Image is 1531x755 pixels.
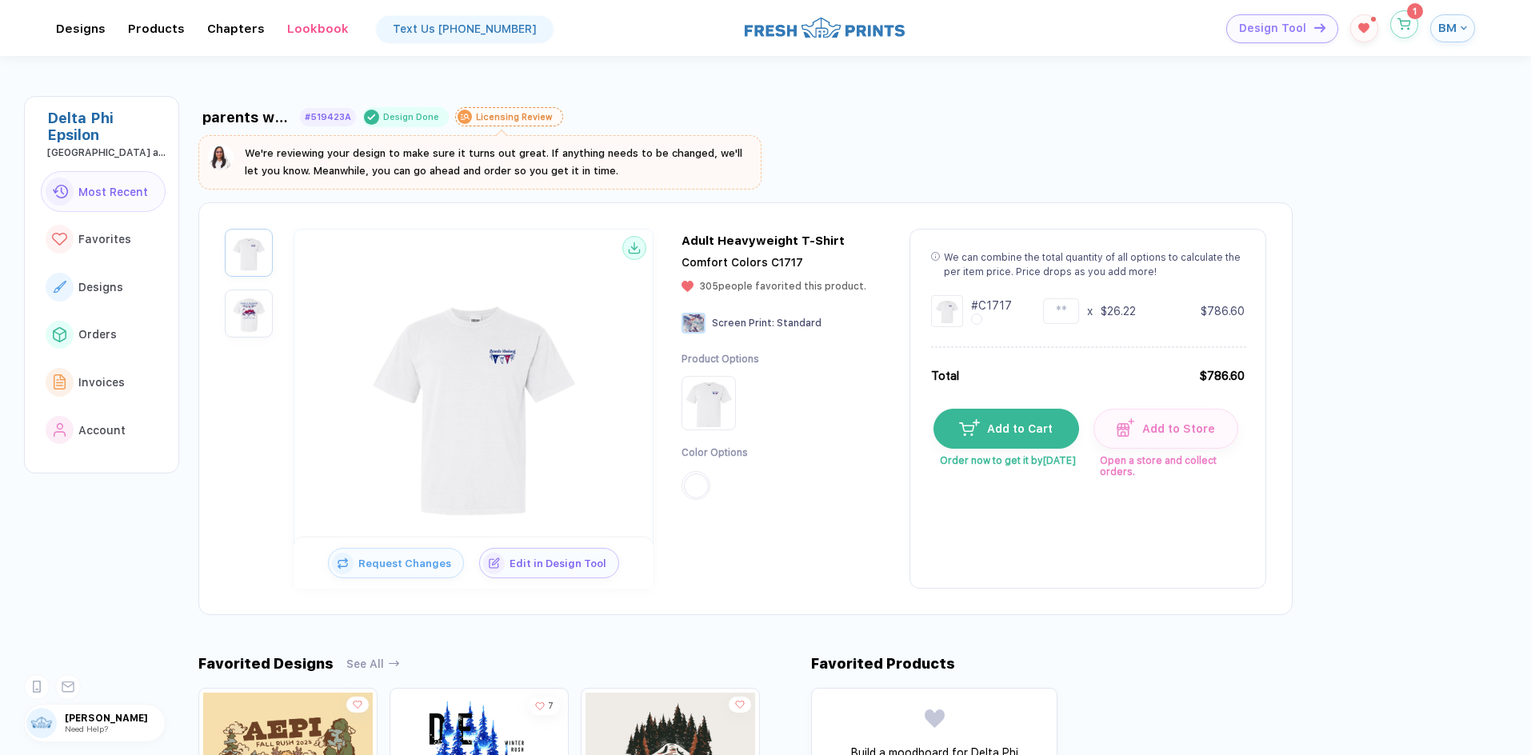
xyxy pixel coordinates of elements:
img: link to icon [52,233,67,246]
span: Open a store and collect orders. [1093,449,1237,477]
div: ChaptersToggle dropdown menu chapters [207,22,265,36]
div: $786.60 [1199,367,1245,385]
span: Add to Cart [980,422,1053,435]
img: user profile [26,708,57,738]
span: We're reviewing your design to make sure it turns out great. If anything needs to be changed, we'... [245,147,742,177]
span: Invoices [78,376,125,389]
img: link to icon [54,423,66,437]
span: 305 people favorited this product. [699,281,866,292]
button: link to iconAccount [41,409,166,451]
div: $786.60 [1201,303,1245,319]
img: 622fae74-5390-4fba-bc7c-18a2450fe935_nt_front_1757958293459.jpg [346,273,602,529]
span: Add to Store [1134,422,1215,435]
span: Favorites [78,233,131,246]
div: Favorited Designs [198,655,334,672]
img: Design Group Summary Cell [931,295,963,327]
img: link to icon [52,185,68,198]
img: 622fae74-5390-4fba-bc7c-18a2450fe935_nt_back_1757958293462.jpg [229,294,269,334]
div: Delta Phi Epsilon [47,110,166,143]
div: LookbookToggle dropdown menu chapters [287,22,349,36]
button: iconAdd to Cart [933,409,1079,449]
span: Comfort Colors C1717 [682,256,803,269]
img: link to icon [53,281,66,293]
sup: 1 [1371,17,1376,22]
button: link to iconOrders [41,314,166,356]
div: x [1087,303,1093,319]
button: iconRequest Changes [328,548,464,578]
div: # C1717 [971,298,1012,314]
span: Standard [777,318,821,329]
sup: 1 [1407,3,1423,19]
button: iconAdd to Store [1093,409,1239,449]
div: Color Options [682,446,759,460]
button: iconEdit in Design Tool [479,548,619,578]
div: ProductsToggle dropdown menu [128,22,185,36]
span: Edit in Design Tool [505,557,618,569]
div: #519423A [305,112,351,122]
span: Account [78,424,126,437]
span: 1 [1413,6,1417,16]
span: [PERSON_NAME] [65,713,165,724]
img: icon [959,419,979,435]
span: Screen Print : [712,318,774,329]
img: link to icon [54,374,66,389]
div: Lookbook [287,22,349,36]
img: logo [745,15,905,40]
div: 7 [529,697,560,715]
a: Text Us [PHONE_NUMBER] [377,16,553,42]
span: Orders [78,328,117,341]
span: Need Help? [65,724,108,733]
div: Total [931,367,959,385]
span: 7 [548,701,554,711]
div: Licensing Review [476,112,553,122]
div: DesignsToggle dropdown menu [56,22,106,36]
div: parents weekend [202,109,294,126]
div: We can combine the total quantity of all options to calculate the per item price. Price drops as ... [944,250,1245,279]
img: Product Option [685,379,733,427]
span: Request Changes [354,557,463,569]
button: We're reviewing your design to make sure it turns out great. If anything needs to be changed, we'... [208,145,752,180]
div: SUNY University at buffalo [47,147,166,158]
img: icon [1314,23,1325,32]
button: BM [1430,14,1475,42]
img: 622fae74-5390-4fba-bc7c-18a2450fe935_nt_front_1757958293459.jpg [229,233,269,273]
div: Adult Heavyweight T-Shirt [682,234,845,248]
span: Order now to get it by [DATE] [933,449,1077,466]
img: Screen Print [682,313,706,334]
button: link to iconInvoices [41,362,166,403]
span: Designs [78,281,123,294]
div: Favorited Products [811,655,955,672]
span: BM [1438,21,1457,35]
div: Text Us [PHONE_NUMBER] [393,22,537,35]
div: Design Done [383,111,439,123]
button: link to iconFavorites [41,218,166,260]
button: Design Toolicon [1226,14,1338,43]
button: link to iconMost Recent [41,171,166,213]
img: link to icon [53,327,66,342]
img: sophie [208,145,234,170]
span: Design Tool [1239,22,1306,35]
button: See All [346,657,400,670]
span: Most Recent [78,186,148,198]
div: Product Options [682,353,759,366]
img: icon [483,553,505,574]
button: link to iconDesigns [41,266,166,308]
div: $26.22 [1101,303,1136,319]
span: See All [346,657,384,670]
img: icon [1117,418,1135,437]
img: icon [332,553,354,574]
